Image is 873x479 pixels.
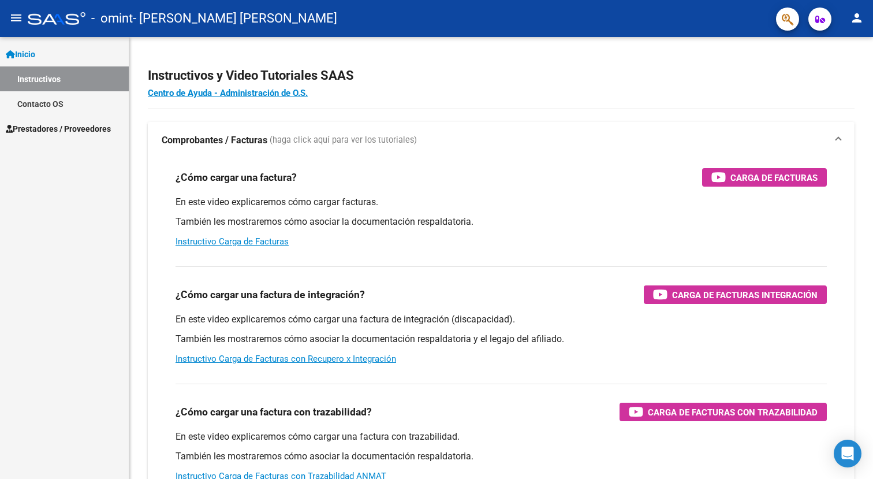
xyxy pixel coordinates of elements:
p: En este video explicaremos cómo cargar una factura con trazabilidad. [176,430,827,443]
span: Prestadores / Proveedores [6,122,111,135]
a: Instructivo Carga de Facturas [176,236,289,247]
span: Inicio [6,48,35,61]
a: Instructivo Carga de Facturas con Recupero x Integración [176,354,396,364]
mat-icon: person [850,11,864,25]
p: También les mostraremos cómo asociar la documentación respaldatoria. [176,216,827,228]
div: Open Intercom Messenger [834,440,861,467]
button: Carga de Facturas con Trazabilidad [620,403,827,421]
button: Carga de Facturas [702,168,827,187]
h2: Instructivos y Video Tutoriales SAAS [148,65,855,87]
strong: Comprobantes / Facturas [162,134,267,147]
h3: ¿Cómo cargar una factura con trazabilidad? [176,404,372,420]
span: Carga de Facturas Integración [672,288,818,302]
span: - [PERSON_NAME] [PERSON_NAME] [133,6,337,31]
p: También les mostraremos cómo asociar la documentación respaldatoria y el legajo del afiliado. [176,333,827,346]
a: Centro de Ayuda - Administración de O.S. [148,88,308,98]
p: También les mostraremos cómo asociar la documentación respaldatoria. [176,450,827,463]
h3: ¿Cómo cargar una factura? [176,169,297,185]
mat-expansion-panel-header: Comprobantes / Facturas (haga click aquí para ver los tutoriales) [148,122,855,159]
mat-icon: menu [9,11,23,25]
span: (haga click aquí para ver los tutoriales) [270,134,417,147]
span: Carga de Facturas con Trazabilidad [648,405,818,419]
p: En este video explicaremos cómo cargar facturas. [176,196,827,209]
span: Carga de Facturas [730,170,818,185]
p: En este video explicaremos cómo cargar una factura de integración (discapacidad). [176,313,827,326]
button: Carga de Facturas Integración [644,285,827,304]
span: - omint [91,6,133,31]
h3: ¿Cómo cargar una factura de integración? [176,287,365,303]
